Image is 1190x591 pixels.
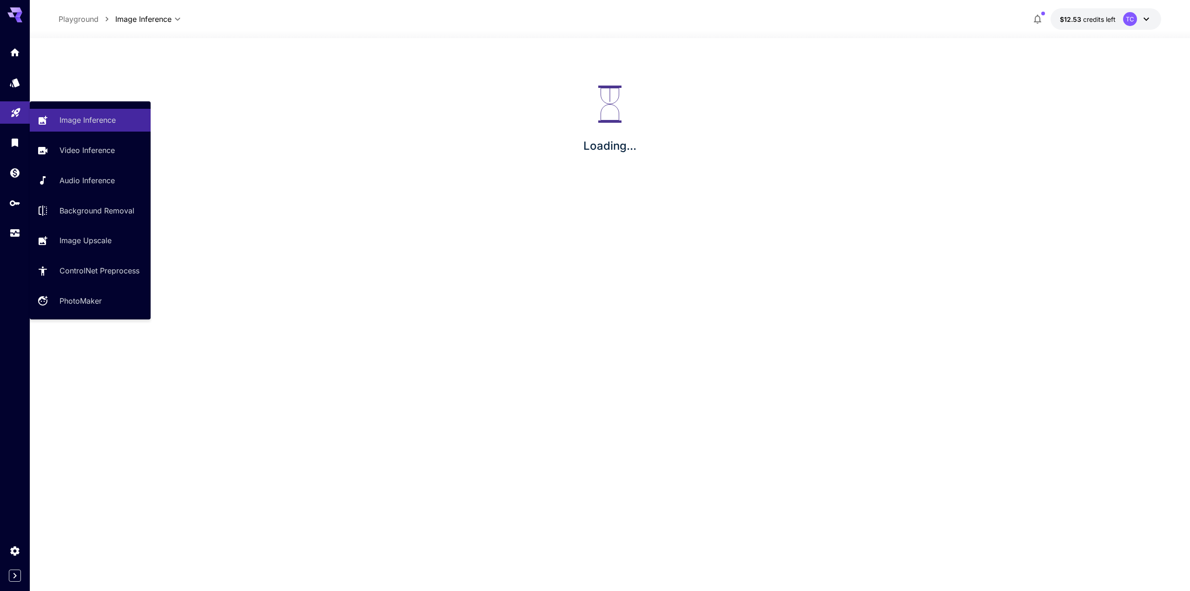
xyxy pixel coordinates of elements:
a: Background Removal [30,199,151,222]
div: Playground [10,106,21,118]
p: Image Upscale [59,235,112,246]
div: Wallet [9,167,20,179]
nav: breadcrumb [59,13,115,25]
a: Image Inference [30,109,151,132]
button: $12.53261 [1051,8,1161,30]
p: Video Inference [59,145,115,156]
span: Image Inference [115,13,172,25]
div: Settings [9,545,20,557]
div: Usage [9,227,20,239]
div: Library [9,137,20,148]
p: Loading... [583,138,636,154]
div: API Keys [9,197,20,209]
div: Models [9,77,20,88]
button: Expand sidebar [9,570,21,582]
p: Playground [59,13,99,25]
a: ControlNet Preprocess [30,259,151,282]
p: ControlNet Preprocess [59,265,139,276]
a: Video Inference [30,139,151,162]
p: Image Inference [59,114,116,126]
div: Home [9,46,20,58]
p: Background Removal [59,205,134,216]
div: $12.53261 [1060,14,1116,24]
p: PhotoMaker [59,295,102,306]
p: Audio Inference [59,175,115,186]
span: credits left [1083,15,1116,23]
a: Audio Inference [30,169,151,192]
span: $12.53 [1060,15,1083,23]
a: PhotoMaker [30,290,151,312]
div: TC [1123,12,1137,26]
a: Image Upscale [30,229,151,252]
